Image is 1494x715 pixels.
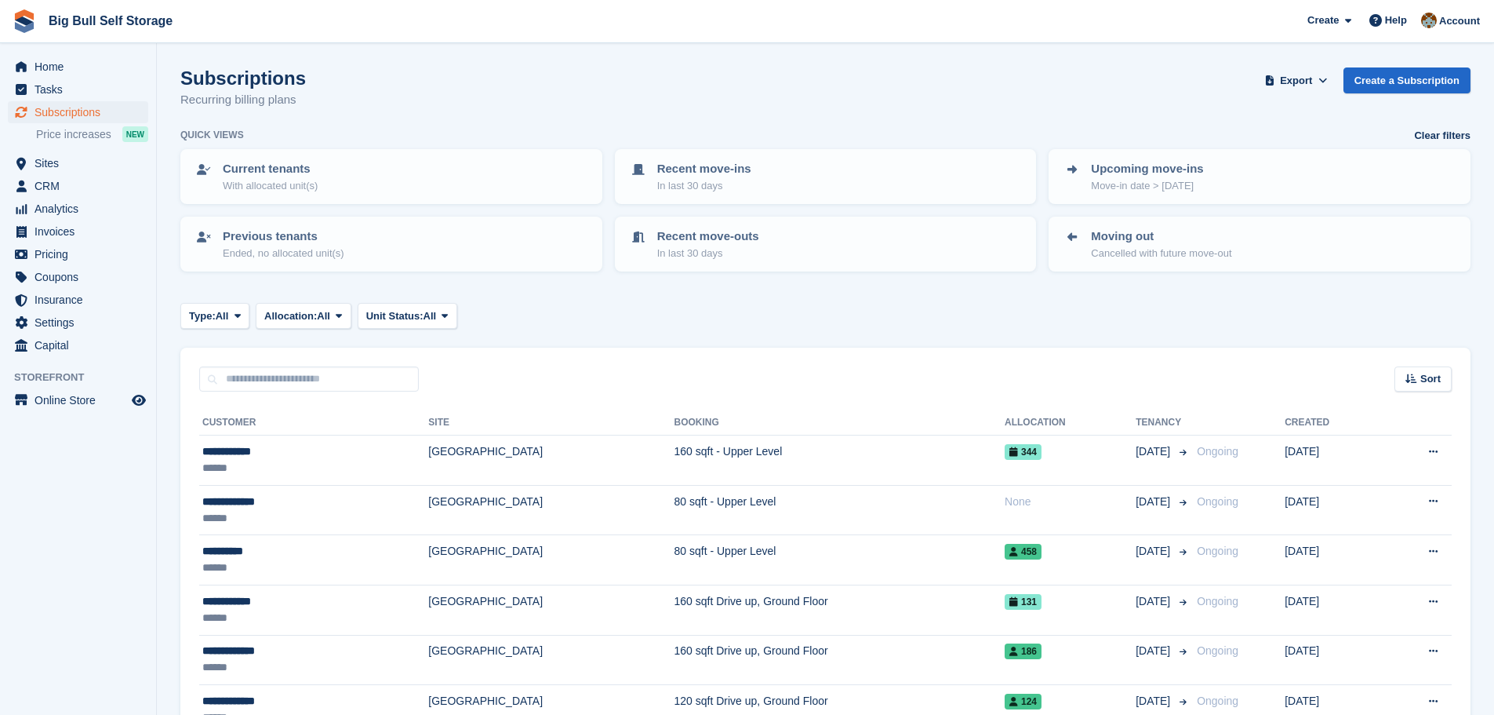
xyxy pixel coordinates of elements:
td: 80 sqft - Upper Level [674,485,1005,535]
p: Cancelled with future move-out [1091,246,1231,261]
span: 458 [1005,544,1041,560]
td: [GEOGRAPHIC_DATA] [428,535,674,585]
td: 80 sqft - Upper Level [674,535,1005,585]
span: Capital [35,334,129,356]
a: menu [8,334,148,356]
a: menu [8,221,148,243]
img: Mike Llewellen Palmer [1421,13,1437,28]
span: Ongoing [1197,495,1238,508]
p: Previous tenants [223,228,344,246]
span: Coupons [35,266,129,288]
span: Invoices [35,221,129,243]
a: menu [8,389,148,411]
a: menu [8,175,148,197]
th: Customer [199,410,428,436]
a: Moving out Cancelled with future move-out [1050,218,1469,270]
span: Pricing [35,243,129,265]
span: [DATE] [1136,494,1173,510]
span: Sort [1420,371,1441,387]
span: Export [1280,73,1312,89]
span: Account [1439,13,1480,29]
td: [DATE] [1285,485,1381,535]
td: 160 sqft - Upper Level [674,436,1005,486]
a: menu [8,243,148,265]
p: With allocated unit(s) [223,178,318,194]
span: Unit Status: [366,308,423,324]
p: Upcoming move-ins [1091,160,1203,178]
a: Create a Subscription [1343,67,1470,93]
div: NEW [122,126,148,142]
span: Ongoing [1197,644,1238,657]
th: Tenancy [1136,410,1190,436]
span: [DATE] [1136,443,1173,460]
span: 124 [1005,694,1041,710]
a: Current tenants With allocated unit(s) [182,151,601,202]
a: menu [8,289,148,311]
a: Previous tenants Ended, no allocated unit(s) [182,218,601,270]
a: Preview store [129,391,148,410]
p: Ended, no allocated unit(s) [223,246,344,261]
span: 344 [1005,444,1041,460]
span: 186 [1005,644,1041,659]
th: Created [1285,410,1381,436]
h6: Quick views [180,128,244,142]
p: In last 30 days [657,246,759,261]
a: menu [8,101,148,123]
img: stora-icon-8386f47178a22dfd0bd8f6a31ec36ba5ce8667c1dd55bd0f319d3a0aa187defe.svg [13,9,36,33]
td: [DATE] [1285,585,1381,635]
p: Recent move-ins [657,160,751,178]
span: CRM [35,175,129,197]
a: menu [8,198,148,220]
th: Site [428,410,674,436]
td: 160 sqft Drive up, Ground Floor [674,585,1005,635]
td: [GEOGRAPHIC_DATA] [428,436,674,486]
span: Home [35,56,129,78]
a: Clear filters [1414,128,1470,144]
span: 131 [1005,594,1041,610]
button: Type: All [180,303,249,329]
span: Storefront [14,370,156,385]
p: Moving out [1091,228,1231,246]
a: Price increases NEW [36,126,148,143]
span: Price increases [36,127,111,142]
td: [GEOGRAPHIC_DATA] [428,635,674,685]
span: Create [1307,13,1339,28]
th: Booking [674,410,1005,436]
span: [DATE] [1136,593,1173,610]
span: Ongoing [1197,695,1238,707]
span: [DATE] [1136,693,1173,710]
td: [DATE] [1285,535,1381,585]
span: Help [1385,13,1407,28]
p: Recurring billing plans [180,91,306,109]
a: menu [8,78,148,100]
td: [DATE] [1285,635,1381,685]
p: Move-in date > [DATE] [1091,178,1203,194]
a: Recent move-outs In last 30 days [616,218,1035,270]
span: Ongoing [1197,545,1238,557]
span: Insurance [35,289,129,311]
td: [GEOGRAPHIC_DATA] [428,585,674,635]
h1: Subscriptions [180,67,306,89]
span: Subscriptions [35,101,129,123]
span: Online Store [35,389,129,411]
a: Big Bull Self Storage [42,8,179,34]
span: [DATE] [1136,643,1173,659]
span: [DATE] [1136,543,1173,560]
a: menu [8,56,148,78]
span: Tasks [35,78,129,100]
div: None [1005,494,1136,510]
a: menu [8,312,148,334]
button: Unit Status: All [358,303,457,329]
span: All [216,308,229,324]
p: In last 30 days [657,178,751,194]
span: Type: [189,308,216,324]
p: Recent move-outs [657,228,759,246]
a: Upcoming move-ins Move-in date > [DATE] [1050,151,1469,202]
td: 160 sqft Drive up, Ground Floor [674,635,1005,685]
p: Current tenants [223,160,318,178]
span: Allocation: [264,308,317,324]
span: Settings [35,312,129,334]
button: Allocation: All [256,303,351,329]
span: Analytics [35,198,129,220]
td: [DATE] [1285,436,1381,486]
